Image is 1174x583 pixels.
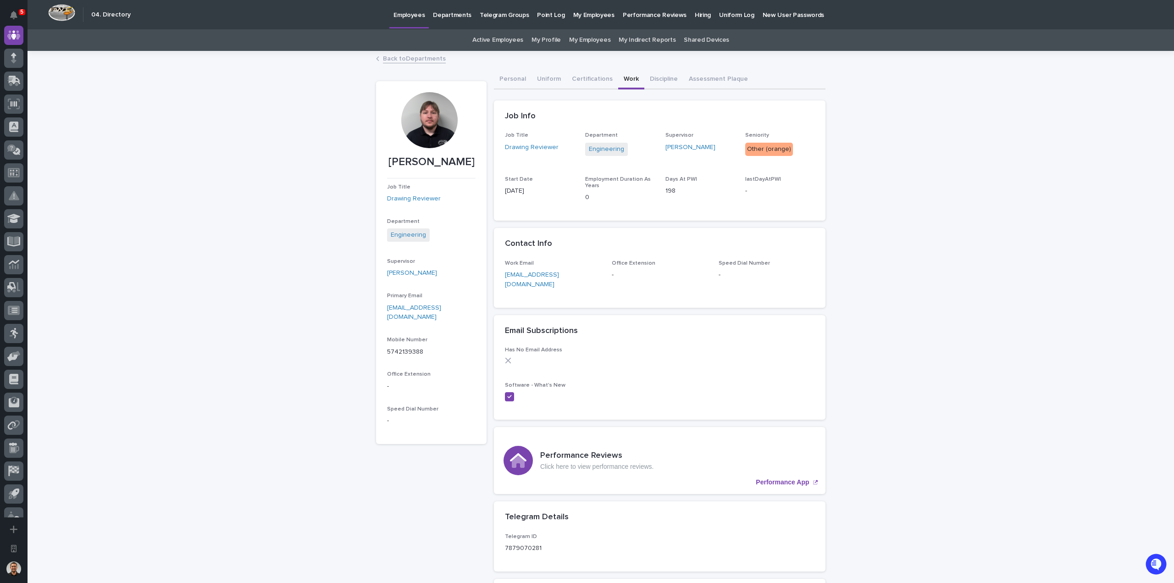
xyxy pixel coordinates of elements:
[505,186,574,196] p: [DATE]
[644,70,683,89] button: Discipline
[9,37,167,51] p: Welcome 👋
[505,177,533,182] span: Start Date
[745,143,793,156] div: Other (orange)
[745,177,781,182] span: lastDayAtPWI
[745,186,814,196] p: -
[4,520,23,539] button: Add a new app...
[387,416,476,426] p: -
[4,539,23,558] button: Open workspace settings
[566,70,618,89] button: Certifications
[505,544,542,553] p: 7879070281
[612,261,655,266] span: Office Extension
[505,347,562,353] span: Has No Email Address
[532,29,561,51] a: My Profile
[91,170,111,177] span: Pylon
[569,29,610,51] a: My Employees
[9,51,167,66] p: How can we help?
[4,6,23,25] button: Notifications
[24,74,151,83] input: Clear
[719,270,814,280] p: -
[618,70,644,89] button: Work
[540,463,653,471] p: Click here to view performance reviews.
[391,230,426,240] a: Engineering
[387,184,410,190] span: Job Title
[505,261,534,266] span: Work Email
[505,326,578,336] h2: Email Subscriptions
[505,143,559,152] a: Drawing Reviewer
[683,70,753,89] button: Assessment Plaque
[383,53,446,63] a: Back toDepartments
[387,406,438,412] span: Speed Dial Number
[505,512,569,522] h2: Telegram Details
[387,372,431,377] span: Office Extension
[11,11,23,26] div: Notifications5
[31,102,150,111] div: Start new chat
[756,478,809,486] p: Performance App
[387,155,476,169] p: [PERSON_NAME]
[494,427,825,494] a: Performance App
[505,383,565,388] span: Software - What's New
[585,133,618,138] span: Department
[6,144,54,161] a: 📖Help Docs
[684,29,729,51] a: Shared Devices
[48,4,75,21] img: Workspace Logo
[665,177,697,182] span: Days At PWI
[31,111,116,119] div: We're available if you need us!
[745,133,769,138] span: Seniority
[65,170,111,177] a: Powered byPylon
[665,143,715,152] a: [PERSON_NAME]
[505,133,528,138] span: Job Title
[9,102,26,119] img: 1736555164131-43832dd5-751b-4058-ba23-39d91318e5a0
[619,29,676,51] a: My Indirect Reports
[9,9,28,28] img: Stacker
[532,70,566,89] button: Uniform
[1145,553,1169,577] iframe: Open customer support
[387,382,476,391] p: -
[18,148,50,157] span: Help Docs
[505,534,537,539] span: Telegram ID
[612,270,708,280] p: -
[472,29,523,51] a: Active Employees
[387,194,441,204] a: Drawing Reviewer
[20,9,23,15] p: 5
[665,186,735,196] p: 198
[387,259,415,264] span: Supervisor
[585,177,651,189] span: Employment Duration As Years
[540,451,653,461] h3: Performance Reviews
[156,105,167,116] button: Start new chat
[589,144,624,154] a: Engineering
[494,70,532,89] button: Personal
[387,337,427,343] span: Mobile Number
[585,193,654,202] p: 0
[505,111,536,122] h2: Job Info
[91,11,131,19] h2: 04. Directory
[4,559,23,578] button: users-avatar
[505,239,552,249] h2: Contact Info
[9,149,17,156] div: 📖
[665,133,693,138] span: Supervisor
[387,349,423,355] a: 5742139388
[719,261,770,266] span: Speed Dial Number
[387,305,441,321] a: [EMAIL_ADDRESS][DOMAIN_NAME]
[387,219,420,224] span: Department
[387,268,437,278] a: [PERSON_NAME]
[505,272,559,288] a: [EMAIL_ADDRESS][DOMAIN_NAME]
[387,293,422,299] span: Primary Email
